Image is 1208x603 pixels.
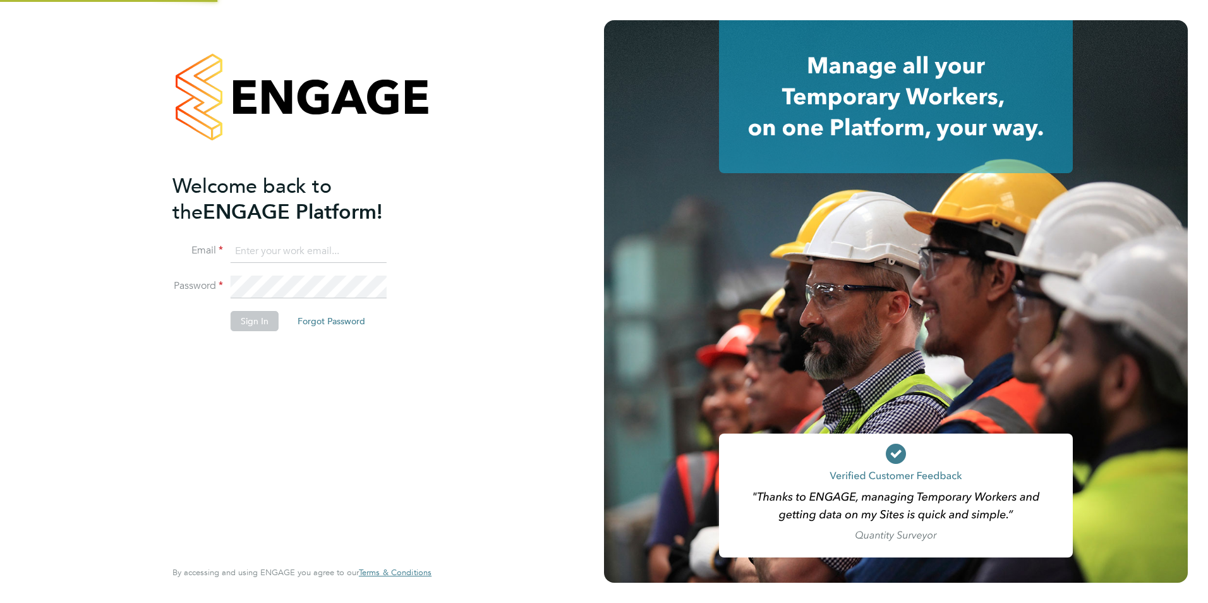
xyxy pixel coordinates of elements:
label: Password [172,279,223,293]
span: By accessing and using ENGAGE you agree to our [172,567,432,578]
h2: ENGAGE Platform! [172,173,419,225]
a: Terms & Conditions [359,568,432,578]
label: Email [172,244,223,257]
button: Forgot Password [287,311,375,331]
button: Sign In [231,311,279,331]
input: Enter your work email... [231,240,387,263]
span: Welcome back to the [172,174,332,224]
